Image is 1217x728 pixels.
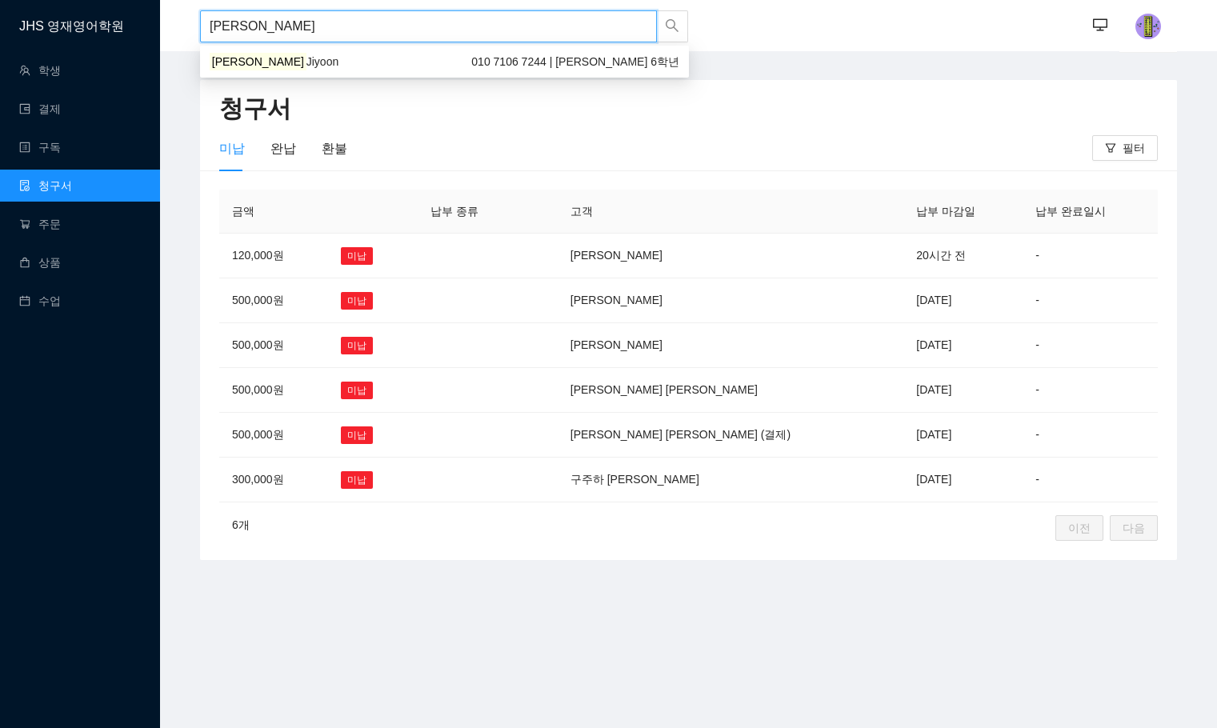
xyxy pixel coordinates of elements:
span: 미납 [341,337,373,354]
mark: [PERSON_NAME] [210,53,306,70]
h2: 청구서 [219,93,1158,126]
td: - [1023,413,1158,458]
div: 환불 [322,138,347,158]
span: 미납 [341,382,373,399]
td: [PERSON_NAME] [558,234,904,278]
a: wallet결제 [19,102,61,115]
td: 300,000원 [219,458,328,502]
span: desktop [1093,18,1107,34]
td: 구주하 [PERSON_NAME] [558,458,904,502]
td: - [1023,458,1158,502]
a: calendar수업 [19,294,61,307]
td: 20시간 전 [903,234,1023,278]
span: filter [1105,142,1116,155]
td: - [1023,234,1158,278]
span: Jiyoon [306,55,338,68]
td: [DATE] [903,368,1023,413]
span: search [665,18,679,35]
td: [DATE] [903,323,1023,368]
a: shopping상품 [19,256,61,269]
td: [DATE] [903,458,1023,502]
button: 다음 [1110,515,1158,541]
span: 필터 [1123,139,1145,157]
td: - [1023,368,1158,413]
button: search [656,10,688,42]
a: shopping-cart주문 [19,218,61,230]
span: | [PERSON_NAME] 6학년 [471,53,679,70]
td: [PERSON_NAME] [PERSON_NAME] (결제) [558,413,904,458]
td: [PERSON_NAME] [558,323,904,368]
a: file-done청구서 [19,179,72,192]
td: [DATE] [903,413,1023,458]
img: photo.jpg [1135,14,1161,39]
div: 미납 [219,138,245,158]
button: filter필터 [1092,135,1158,161]
span: 010 7106 7244 [471,55,546,68]
td: [PERSON_NAME] [558,278,904,323]
th: 납부 종류 [418,190,521,234]
th: 고객 [558,190,904,234]
td: [DATE] [903,278,1023,323]
td: 500,000원 [219,368,328,413]
button: desktop [1084,10,1116,42]
a: team학생 [19,64,61,77]
th: 납부 마감일 [903,190,1023,234]
th: 금액 [219,190,328,234]
a: profile구독 [19,141,61,154]
span: 미납 [341,471,373,489]
input: 학생명 또는 보호자 핸드폰번호로 검색하세요 [200,10,657,42]
td: - [1023,278,1158,323]
th: 납부 완료일시 [1023,190,1158,234]
span: 미납 [341,426,373,444]
span: 미납 [341,292,373,310]
span: 미납 [341,247,373,265]
div: 6 개 [219,516,250,534]
td: - [1023,323,1158,368]
td: [PERSON_NAME] [PERSON_NAME] [558,368,904,413]
td: 500,000원 [219,413,328,458]
td: 500,000원 [219,278,328,323]
div: 완납 [270,138,296,158]
td: 500,000원 [219,323,328,368]
td: 120,000원 [219,234,328,278]
button: 이전 [1055,515,1103,541]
